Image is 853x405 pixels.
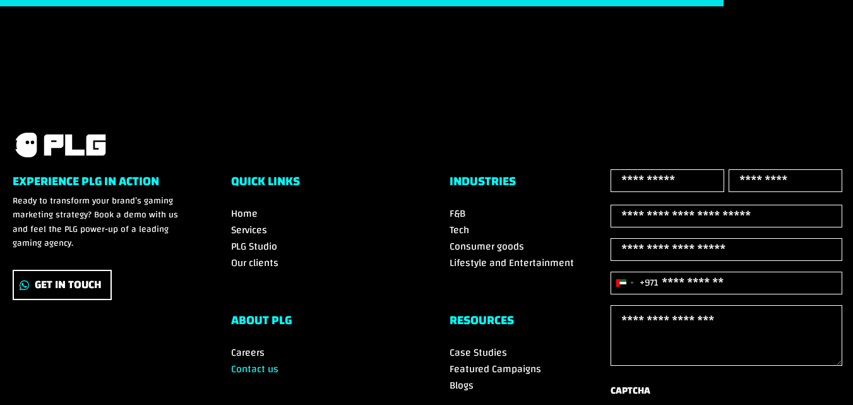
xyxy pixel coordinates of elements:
a: Lifestyle and Entertainment [450,253,574,272]
a: PLG [13,131,107,159]
a: Consumer goods [450,237,524,256]
p: Ready to transform your brand’s gaming marketing strategy? Book a demo with us and feel the PLG p... [13,194,186,251]
a: Home [231,204,258,223]
a: Our clients [231,253,278,272]
a: F&B [450,204,465,223]
a: Services [231,221,267,239]
a: Tech [450,221,469,239]
a: PLG Studio [231,237,277,256]
h6: RESOURCES [450,314,623,333]
button: Selected country [611,272,659,294]
label: CAPTCHA [611,382,650,399]
a: Get In Touch [13,270,112,301]
a: Careers [231,343,265,362]
a: Contact us [231,360,278,378]
a: Blogs [450,376,474,395]
h6: ABOUT PLG [231,314,404,333]
a: Featured Campaigns [450,360,541,378]
iframe: Chat Widget [790,344,853,405]
h6: Industries [450,175,623,194]
img: PLG logo [13,131,107,159]
h6: Experience PLG in Action [13,175,186,194]
div: +971 [640,274,659,291]
a: Case Studies [450,343,507,362]
h6: Quick Links [231,175,404,194]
